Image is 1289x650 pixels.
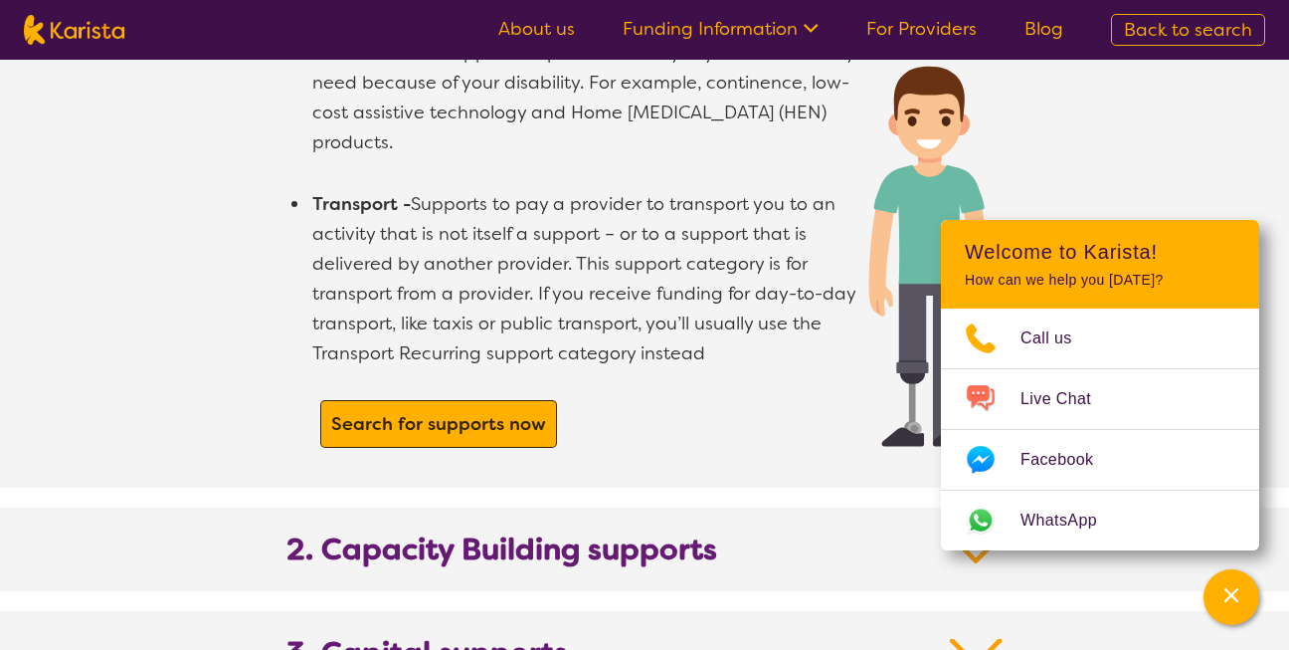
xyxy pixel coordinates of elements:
b: Search for supports now [331,412,546,436]
b: 2. Capacity Building supports [286,532,717,567]
a: Blog [1024,17,1063,41]
img: Core Supports [853,51,1003,478]
a: Funding Information [623,17,819,41]
span: Call us [1020,324,1096,353]
span: WhatsApp [1020,506,1121,536]
ul: Choose channel [941,309,1259,550]
span: Back to search [1124,18,1252,42]
a: For Providers [866,17,977,41]
b: Transport - [312,192,411,216]
span: Facebook [1020,445,1117,475]
a: Back to search [1111,14,1265,46]
img: Karista logo [24,15,124,45]
div: Channel Menu [941,220,1259,550]
span: Live Chat [1020,384,1115,414]
p: How can we help you [DATE]? [965,272,1235,289]
h2: Welcome to Karista! [965,240,1235,264]
li: Supports to purchase everyday use items that you need because of your disability. For example, co... [310,38,882,157]
button: Channel Menu [1203,569,1259,625]
a: Web link opens in a new tab. [941,491,1259,550]
a: Search for supports now [326,406,551,442]
li: Supports to pay a provider to transport you to an activity that is not itself a support – or to a... [310,189,882,368]
a: About us [498,17,575,41]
